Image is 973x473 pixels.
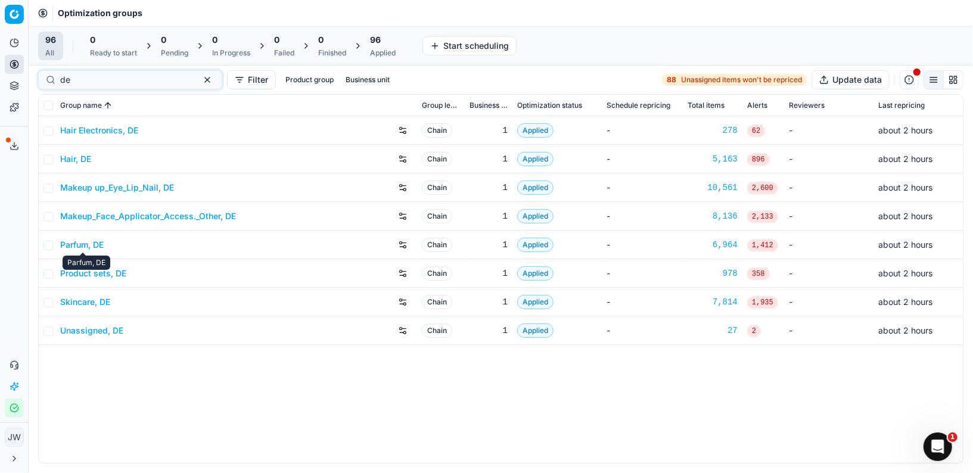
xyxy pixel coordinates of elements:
[747,325,761,337] span: 2
[924,432,952,461] iframe: Intercom live chat
[878,182,932,192] span: about 2 hours
[422,266,452,281] span: Chain
[90,48,137,58] div: Ready to start
[161,34,166,46] span: 0
[60,182,174,194] a: Makeup up_Eye_Lip_Nail, DE
[318,48,346,58] div: Finished
[602,173,683,202] td: -
[602,202,683,231] td: -
[517,295,554,309] span: Applied
[878,268,932,278] span: about 2 hours
[422,209,452,223] span: Chain
[784,231,873,259] td: -
[161,48,188,58] div: Pending
[688,101,725,110] span: Total items
[878,101,925,110] span: Last repricing
[422,181,452,195] span: Chain
[470,296,508,308] div: 1
[212,34,217,46] span: 0
[470,239,508,251] div: 1
[422,295,452,309] span: Chain
[688,239,738,251] a: 6,964
[812,70,890,89] button: Update data
[517,152,554,166] span: Applied
[60,325,123,337] a: Unassigned, DE
[422,101,460,110] span: Group level
[63,256,110,270] div: Parfum, DE
[688,153,738,165] a: 5,163
[517,123,554,138] span: Applied
[370,34,381,46] span: 96
[422,238,452,252] span: Chain
[517,209,554,223] span: Applied
[747,297,778,309] span: 1,935
[784,259,873,288] td: -
[470,210,508,222] div: 1
[878,211,932,221] span: about 2 hours
[517,266,554,281] span: Applied
[784,116,873,145] td: -
[341,73,394,87] button: Business unit
[607,101,670,110] span: Schedule repricing
[517,101,582,110] span: Optimization status
[784,173,873,202] td: -
[878,239,932,250] span: about 2 hours
[227,70,276,89] button: Filter
[747,101,767,110] span: Alerts
[470,267,508,279] div: 1
[747,154,770,166] span: 896
[60,101,102,110] span: Group name
[662,74,807,86] a: 88Unassigned items won't be repriced
[602,231,683,259] td: -
[878,297,932,307] span: about 2 hours
[45,34,56,46] span: 96
[318,34,324,46] span: 0
[602,288,683,316] td: -
[60,125,138,136] a: Hair Electronics, DE
[60,267,126,279] a: Product sets, DE
[747,268,770,280] span: 358
[688,296,738,308] a: 7,814
[60,210,236,222] a: Makeup_Face_Applicator_Access._Other, DE
[747,239,778,251] span: 1,412
[688,182,738,194] a: 10,561
[370,48,396,58] div: Applied
[60,239,104,251] a: Parfum, DE
[470,153,508,165] div: 1
[45,48,56,58] div: All
[784,288,873,316] td: -
[688,325,738,337] div: 27
[789,101,825,110] span: Reviewers
[688,125,738,136] a: 278
[602,116,683,145] td: -
[422,36,517,55] button: Start scheduling
[281,73,338,87] button: Product group
[602,316,683,345] td: -
[60,153,91,165] a: Hair, DE
[667,75,676,85] strong: 88
[784,145,873,173] td: -
[90,34,95,46] span: 0
[602,145,683,173] td: -
[470,125,508,136] div: 1
[784,202,873,231] td: -
[878,325,932,335] span: about 2 hours
[688,267,738,279] a: 978
[422,123,452,138] span: Chain
[517,238,554,252] span: Applied
[212,48,250,58] div: In Progress
[948,432,958,442] span: 1
[470,101,508,110] span: Business unit
[747,211,778,223] span: 2,133
[470,325,508,337] div: 1
[60,296,110,308] a: Skincare, DE
[5,428,24,447] button: JW
[688,210,738,222] a: 8,136
[60,74,191,86] input: Search
[602,259,683,288] td: -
